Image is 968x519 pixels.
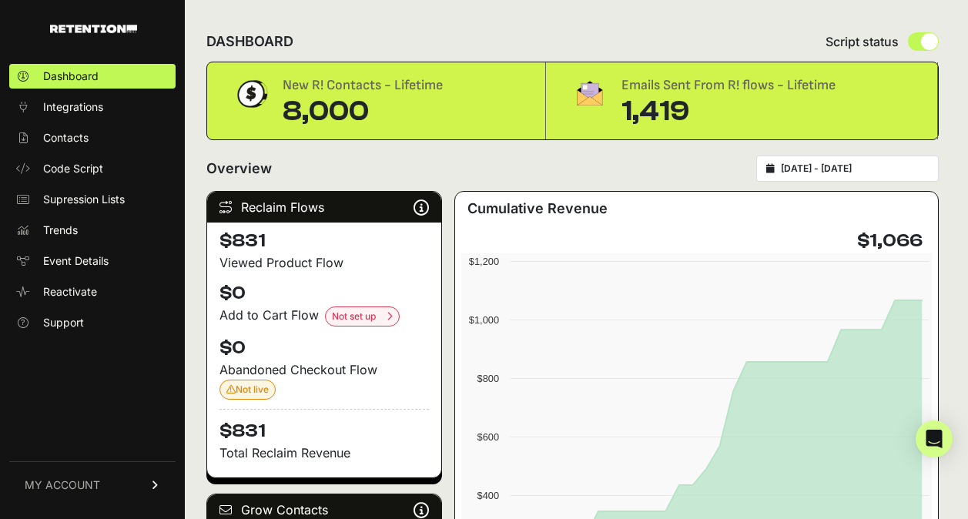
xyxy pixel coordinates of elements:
img: fa-envelope-19ae18322b30453b285274b1b8af3d052b27d846a4fbe8435d1a52b978f639a2.png [571,75,609,112]
div: Open Intercom Messenger [916,420,953,457]
a: Support [9,310,176,335]
span: Supression Lists [43,192,125,207]
div: Reclaim Flows [207,192,441,223]
div: Emails Sent From R! flows - Lifetime [621,75,836,96]
a: Event Details [9,249,176,273]
a: Trends [9,218,176,243]
span: Integrations [43,99,103,115]
span: Code Script [43,161,103,176]
span: Support [43,315,84,330]
div: 1,419 [621,96,836,127]
span: Event Details [43,253,109,269]
img: dollar-coin-05c43ed7efb7bc0c12610022525b4bbbb207c7efeef5aecc26f025e68dcafac9.png [232,75,270,113]
div: New R! Contacts - Lifetime [283,75,443,96]
span: Trends [43,223,78,238]
text: $400 [477,490,499,501]
text: $600 [477,431,499,443]
div: Abandoned Checkout Flow [219,360,429,400]
text: $800 [477,373,499,384]
span: Dashboard [43,69,99,84]
a: Dashboard [9,64,176,89]
div: Add to Cart Flow [219,306,429,326]
h4: $1,066 [857,229,923,253]
h3: Cumulative Revenue [467,198,608,219]
a: Contacts [9,126,176,150]
span: Script status [826,32,899,51]
div: 8,000 [283,96,443,127]
text: $1,000 [469,314,499,326]
a: Code Script [9,156,176,181]
a: Reactivate [9,280,176,304]
a: Supression Lists [9,187,176,212]
h4: $831 [219,409,429,444]
a: MY ACCOUNT [9,461,176,508]
div: Viewed Product Flow [219,253,429,272]
h2: DASHBOARD [206,31,293,52]
span: Not live [226,383,269,395]
p: Total Reclaim Revenue [219,444,429,462]
span: MY ACCOUNT [25,477,100,493]
h2: Overview [206,158,272,179]
span: Contacts [43,130,89,146]
text: $1,200 [469,256,499,267]
h4: $0 [219,336,429,360]
h4: $0 [219,281,429,306]
img: Retention.com [50,25,137,33]
a: Integrations [9,95,176,119]
span: Reactivate [43,284,97,300]
h4: $831 [219,229,429,253]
